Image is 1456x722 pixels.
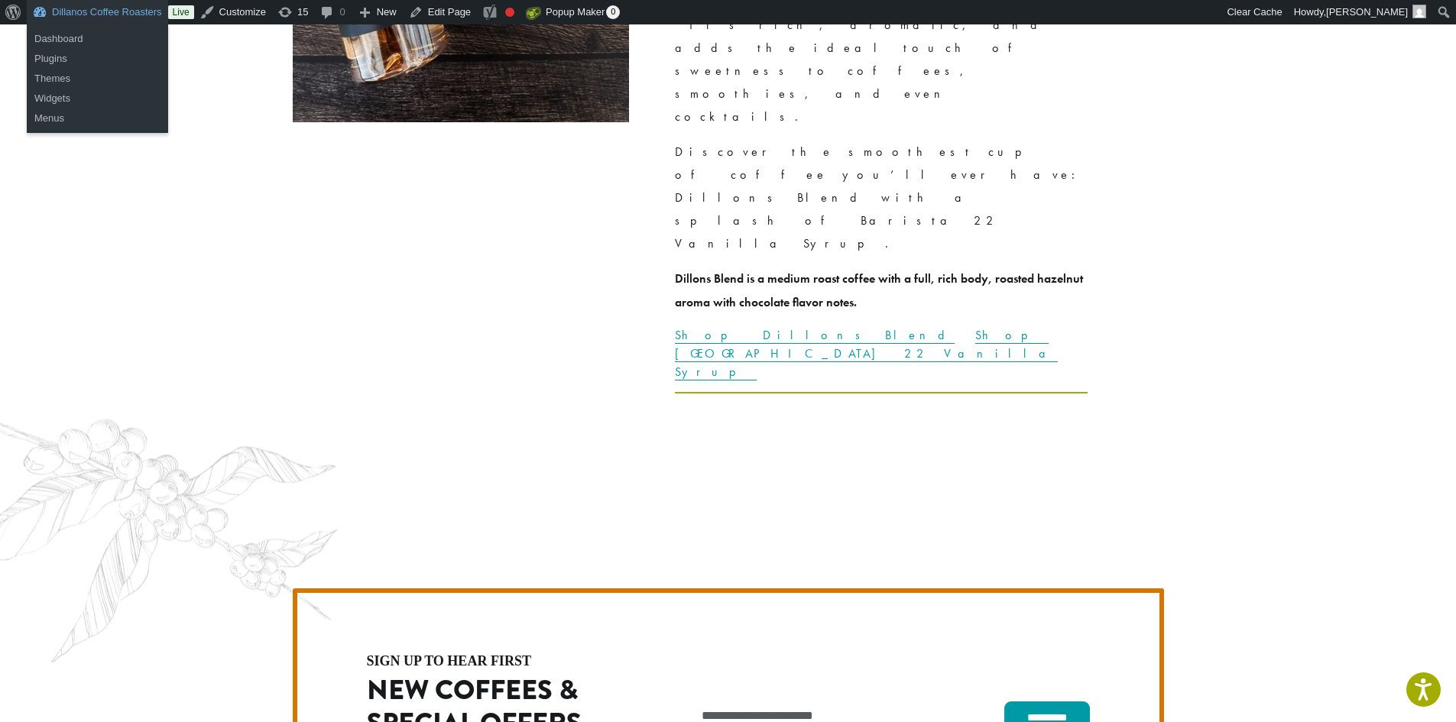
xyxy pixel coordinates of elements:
a: Themes [27,69,168,89]
a: Menus [27,108,168,128]
ul: Dillanos Coffee Roasters [27,24,168,73]
a: Shop Dillons Blend [675,327,955,344]
h4: sign up to hear first [367,654,630,668]
a: Plugins [27,49,168,69]
a: Dashboard [27,29,168,49]
p: Discover the smoothest cup of coffee you’ll ever have: Dillons Blend with a splash of Barista 22 ... [675,141,1088,255]
a: Shop [GEOGRAPHIC_DATA] 22 Vanilla Syrup [675,327,1058,380]
span: [PERSON_NAME] [1326,6,1408,18]
a: Widgets [27,89,168,108]
a: Live [168,5,194,19]
span: 0 [606,5,620,19]
strong: Dillons Blend is a medium roast coffee with a full, rich body, roasted hazelnut aroma with chocol... [675,270,1083,309]
ul: Dillanos Coffee Roasters [27,64,168,133]
div: Focus keyphrase not set [505,8,514,17]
